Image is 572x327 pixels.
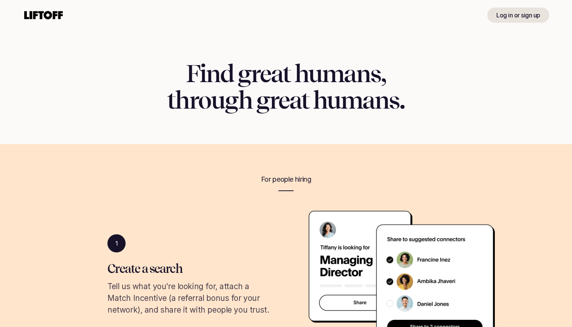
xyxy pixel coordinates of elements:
p: Log in or sign up [496,11,540,20]
h1: Create a search [107,262,274,276]
span: through great humans. [167,86,405,115]
p: 1 [115,239,118,248]
p: For people hiring [67,174,505,184]
p: Tell us what you’re looking for, attach a Match Incentive (a referral bonus for your network), an... [107,280,274,316]
span: Find great humans, [186,59,386,88]
a: Log in or sign up [487,8,549,23]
